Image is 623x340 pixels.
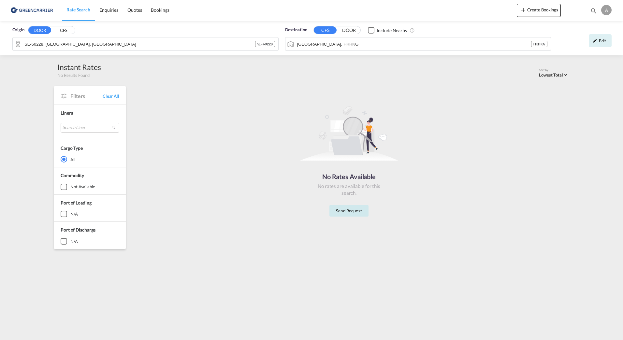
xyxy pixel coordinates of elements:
[539,68,569,72] div: Sort by
[539,71,569,78] md-select: Select: Lowest Total
[99,7,118,13] span: Enquiries
[329,205,369,217] button: Send Request
[61,145,83,151] div: Cargo Type
[285,27,307,33] span: Destination
[517,4,561,17] button: icon-plus 400-fgCreate Bookings
[70,184,95,190] div: not available
[539,72,563,78] span: Lowest Total
[70,211,78,217] div: N/A
[314,26,337,34] button: CFS
[61,110,73,116] span: Liners
[61,211,119,217] md-checkbox: N/A
[127,7,142,13] span: Quotes
[297,39,531,49] input: Search by Port
[151,7,169,13] span: Bookings
[61,156,119,163] md-radio-button: All
[285,37,551,50] md-input-container: Hong Kong, HKHKG
[103,93,119,99] span: Clear All
[531,41,548,47] div: HKHKG
[61,200,92,205] span: Port of Loading
[24,39,255,49] input: Search by Door
[61,173,84,178] span: Commodity
[316,172,382,181] div: No Rates Available
[61,227,95,233] span: Port of Discharge
[377,27,407,34] div: Include Nearby
[316,183,382,196] div: No rates are available for this search.
[12,27,24,33] span: Origin
[601,5,612,15] div: A
[590,7,597,14] md-icon: icon-magnify
[590,7,597,17] div: icon-magnify
[368,27,407,34] md-checkbox: Checkbox No Ink
[519,6,527,14] md-icon: icon-plus 400-fg
[589,34,612,47] div: icon-pencilEdit
[57,72,89,78] span: No Results Found
[70,238,78,244] div: N/A
[28,26,51,34] button: DOOR
[52,27,75,34] button: CFS
[338,27,360,34] button: DOOR
[593,38,597,43] md-icon: icon-pencil
[57,62,101,72] div: Instant Rates
[70,92,103,100] span: Filters
[300,106,398,161] img: norateimg.svg
[257,42,273,46] span: SE - 60228
[61,238,119,245] md-checkbox: N/A
[10,3,54,18] img: 609dfd708afe11efa14177256b0082fb.png
[13,37,278,50] md-input-container: SE-60228, Norrköping, Östergötland
[66,7,90,12] span: Rate Search
[410,28,415,33] md-icon: Unchecked: Ignores neighbouring ports when fetching rates.Checked : Includes neighbouring ports w...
